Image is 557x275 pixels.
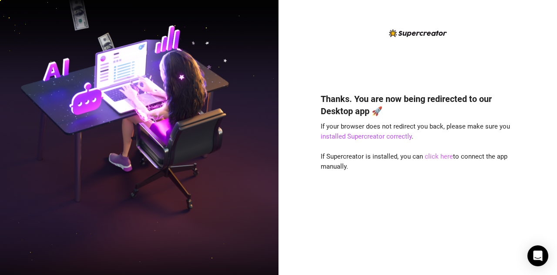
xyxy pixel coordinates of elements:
[321,132,412,140] a: installed Supercreator correctly
[425,153,453,160] a: click here
[321,93,515,117] h4: Thanks. You are now being redirected to our Desktop app 🚀
[321,153,507,171] span: If Supercreator is installed, you can to connect the app manually.
[321,122,510,141] span: If your browser does not redirect you back, please make sure you .
[389,29,447,37] img: logo-BBDzfeDw.svg
[527,245,548,266] div: Open Intercom Messenger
